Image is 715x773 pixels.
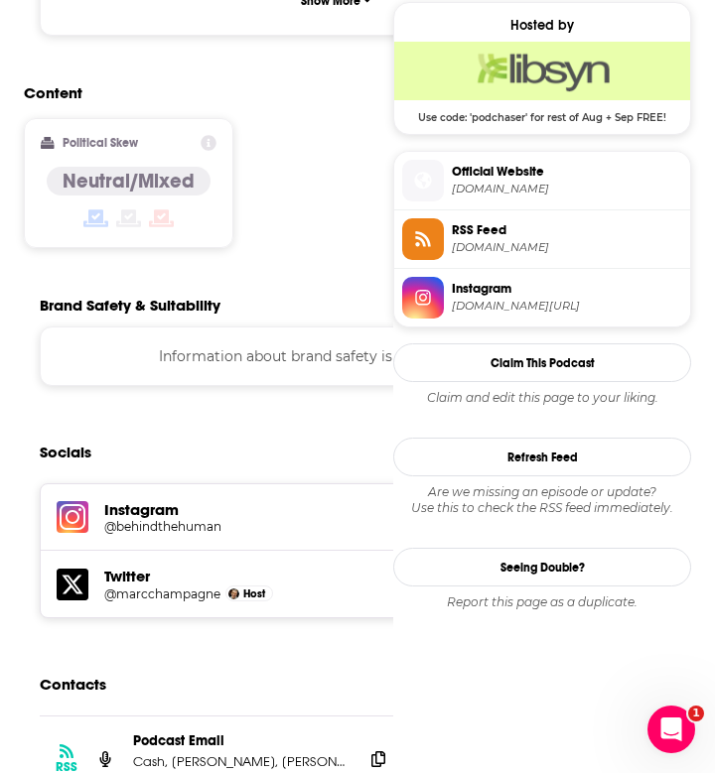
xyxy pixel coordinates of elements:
[394,42,690,101] img: Libsyn Deal: Use code: 'podchaser' for rest of Aug + Sep FREE!
[394,17,690,34] div: Hosted by
[402,218,682,260] a: RSS Feed[DOMAIN_NAME]
[243,587,265,600] span: Host
[104,500,544,519] h5: Instagram
[63,169,195,193] h4: Neutral/Mixed
[40,296,220,315] h2: Brand Safety & Suitability
[40,434,91,471] h2: Socials
[228,588,239,599] img: Marc Champagne
[394,100,690,124] span: Use code: 'podchaser' for rest of Aug + Sep FREE!
[393,438,691,476] button: Refresh Feed
[688,706,704,721] span: 1
[40,326,633,386] div: Information about brand safety is not yet available.
[393,390,691,406] div: Claim and edit this page to your liking.
[57,501,88,533] img: iconImage
[133,753,348,770] p: Cash, [PERSON_NAME], [PERSON_NAME], [PERSON_NAME]
[40,666,106,704] h2: Contacts
[452,221,682,239] span: RSS Feed
[393,594,691,610] div: Report this page as a duplicate.
[647,706,695,753] iframe: Intercom live chat
[63,136,138,150] h2: Political Skew
[393,343,691,382] button: Claim This Podcast
[402,160,682,201] a: Official Website[DOMAIN_NAME]
[394,42,690,123] a: Libsyn Deal: Use code: 'podchaser' for rest of Aug + Sep FREE!
[452,182,682,196] span: sites.libsyn.com
[104,519,247,534] h5: @behindthehuman
[104,586,220,601] a: @marcchampagne
[104,567,544,585] h5: Twitter
[133,732,348,749] p: Podcast Email
[24,83,633,102] h2: Content
[393,548,691,586] a: Seeing Double?
[452,280,682,298] span: Instagram
[452,299,682,314] span: instagram.com/behindthehuman
[452,163,682,181] span: Official Website
[104,519,544,534] a: @behindthehuman
[402,277,682,319] a: Instagram[DOMAIN_NAME][URL]
[452,240,682,255] span: feeds.libsyn.com
[393,484,691,516] div: Are we missing an episode or update? Use this to check the RSS feed immediately.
